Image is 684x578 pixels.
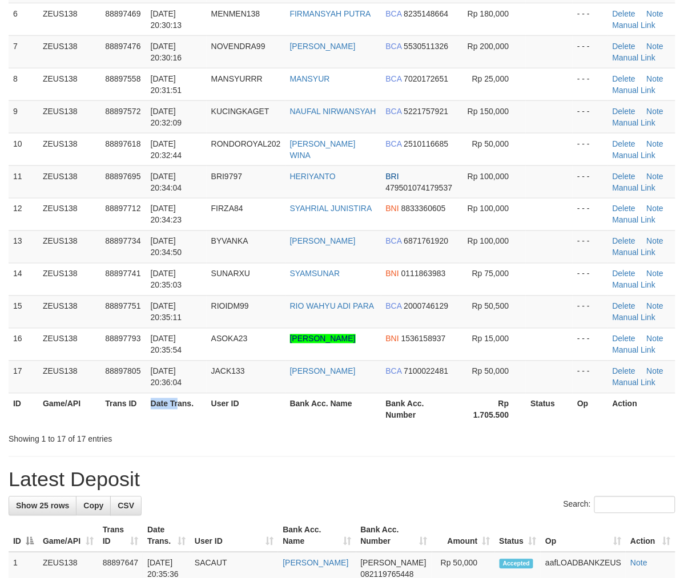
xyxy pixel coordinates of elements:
a: Note [647,334,664,343]
span: [DATE] 20:34:50 [151,237,182,257]
td: - - - [573,35,608,68]
span: Copy 2000746129 to clipboard [404,302,449,311]
a: Delete [613,139,635,148]
span: Copy 8833360605 to clipboard [401,204,446,213]
span: BCA [386,74,402,83]
td: ZEUS138 [38,165,100,198]
span: Copy [83,502,103,511]
span: Copy 6871761920 to clipboard [404,237,449,246]
span: BYVANKA [211,237,248,246]
a: Manual Link [613,86,656,95]
span: [DATE] 20:35:03 [151,269,182,290]
span: Copy 5221757921 to clipboard [404,107,449,116]
span: Rp 180,000 [468,9,509,18]
span: 88897793 [105,334,140,343]
span: SUNARXU [211,269,250,278]
span: ASOKA23 [211,334,248,343]
span: 88897469 [105,9,140,18]
span: Copy 8235148664 to clipboard [404,9,449,18]
a: Manual Link [613,313,656,322]
th: Bank Acc. Number: activate to sort column ascending [356,520,432,552]
span: 88897476 [105,42,140,51]
h1: Latest Deposit [9,468,675,491]
td: ZEUS138 [38,68,100,100]
a: Manual Link [613,151,656,160]
td: ZEUS138 [38,328,100,361]
span: JACK133 [211,367,245,376]
a: Note [647,74,664,83]
span: 88897734 [105,237,140,246]
span: BCA [386,139,402,148]
span: Rp 100,000 [468,172,509,181]
td: ZEUS138 [38,231,100,263]
span: Rp 50,500 [472,302,509,311]
a: Note [647,42,664,51]
span: Copy 7020172651 to clipboard [404,74,449,83]
a: Manual Link [613,346,656,355]
th: Status [526,393,573,426]
span: 88897751 [105,302,140,311]
td: ZEUS138 [38,35,100,68]
span: [DATE] 20:30:13 [151,9,182,30]
a: Note [630,559,647,568]
span: BCA [386,367,402,376]
th: Op: activate to sort column ascending [541,520,626,552]
span: Rp 200,000 [468,42,509,51]
span: BCA [386,302,402,311]
span: 88897712 [105,204,140,213]
a: [PERSON_NAME] [283,559,348,568]
a: Note [647,237,664,246]
td: - - - [573,361,608,393]
a: Note [647,302,664,311]
td: 12 [9,198,38,231]
th: Bank Acc. Number [381,393,460,426]
span: MANSYURRR [211,74,263,83]
td: 8 [9,68,38,100]
th: User ID [207,393,285,426]
td: - - - [573,3,608,35]
a: Note [647,204,664,213]
td: 7 [9,35,38,68]
span: [DATE] 20:35:11 [151,302,182,322]
a: SYAHRIAL JUNISTIRA [290,204,372,213]
a: Note [647,172,664,181]
td: 10 [9,133,38,165]
th: Bank Acc. Name [285,393,381,426]
span: BRI [386,172,399,181]
a: Manual Link [613,378,656,387]
td: - - - [573,165,608,198]
a: Show 25 rows [9,496,77,516]
th: Status: activate to sort column ascending [495,520,541,552]
span: [DATE] 20:35:54 [151,334,182,355]
a: RIO WAHYU ADI PARA [290,302,375,311]
a: Delete [613,334,635,343]
a: [PERSON_NAME] [290,367,356,376]
a: Manual Link [613,118,656,127]
span: [DATE] 20:34:23 [151,204,182,225]
td: - - - [573,231,608,263]
span: BRI9797 [211,172,242,181]
a: FIRMANSYAH PUTRA [290,9,371,18]
td: ZEUS138 [38,133,100,165]
span: 88897805 [105,367,140,376]
a: Manual Link [613,281,656,290]
span: [DATE] 20:32:09 [151,107,182,127]
a: Manual Link [613,248,656,257]
a: Delete [613,367,635,376]
a: Delete [613,237,635,246]
td: - - - [573,296,608,328]
a: Delete [613,42,635,51]
span: Copy 0111863983 to clipboard [401,269,446,278]
a: CSV [110,496,142,516]
th: User ID: activate to sort column ascending [190,520,278,552]
span: Copy 7100022481 to clipboard [404,367,449,376]
a: [PERSON_NAME] [290,334,356,343]
a: Manual Link [613,53,656,62]
a: [PERSON_NAME] [290,42,356,51]
td: 13 [9,231,38,263]
span: BNI [386,204,399,213]
th: Game/API [38,393,100,426]
span: Accepted [500,559,534,569]
a: Note [647,107,664,116]
span: 88897741 [105,269,140,278]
